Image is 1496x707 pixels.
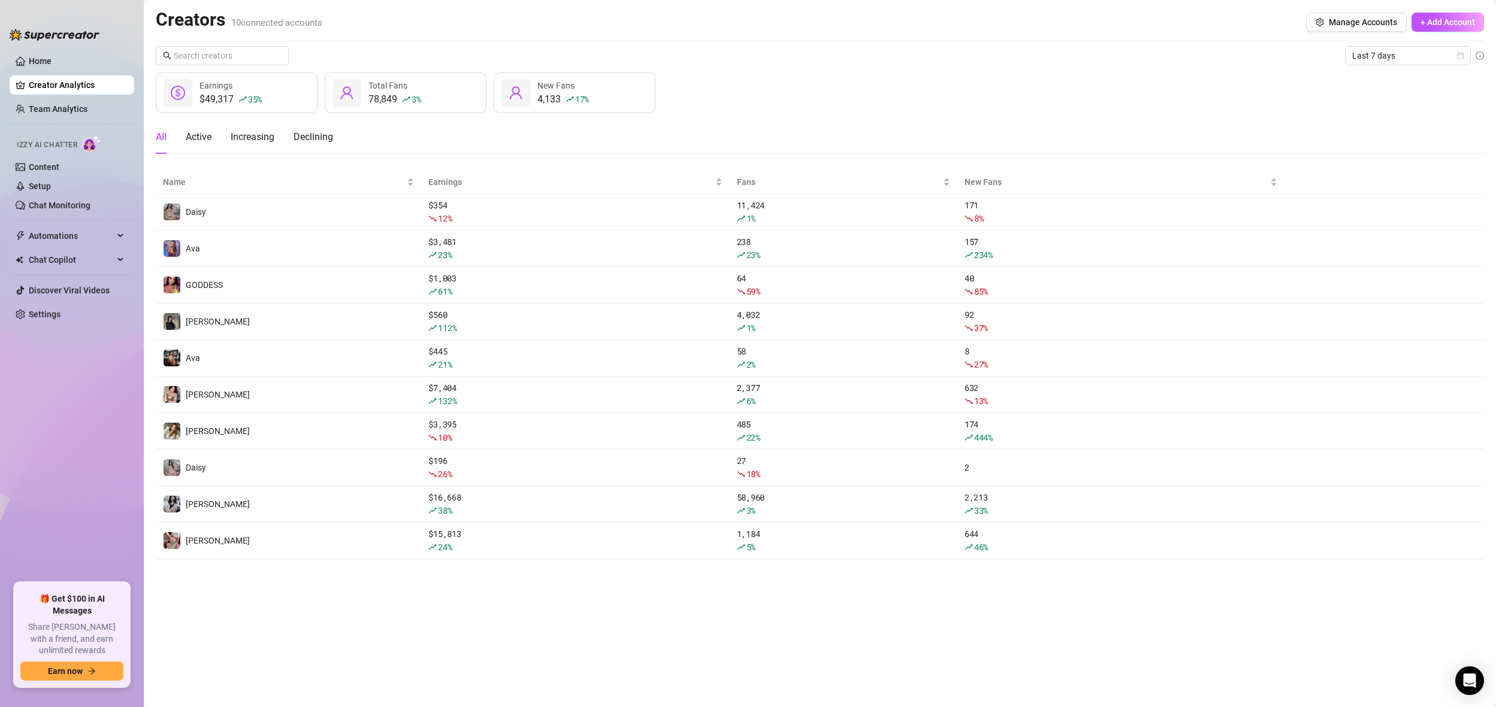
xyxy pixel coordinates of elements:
[737,175,941,189] span: Fans
[428,214,437,223] span: fall
[957,171,1285,194] th: New Fans
[974,505,988,516] span: 33 %
[737,506,745,515] span: rise
[438,249,452,260] span: 23 %
[17,139,77,151] span: Izzy AI Chatter
[965,214,973,223] span: fall
[428,287,437,296] span: rise
[164,204,180,220] img: Daisy
[16,231,25,241] span: thunderbolt
[200,92,262,107] div: $49,317
[965,175,1268,189] span: New Fans
[186,317,250,326] span: [PERSON_NAME]
[29,75,125,95] a: Creator Analytics
[186,499,250,509] span: [PERSON_NAME]
[974,359,988,370] span: 27 %
[171,86,185,100] span: dollar-circle
[29,162,59,172] a: Content
[428,454,722,481] div: $ 196
[438,505,452,516] span: 38 %
[186,207,206,217] span: Daisy
[248,93,262,105] span: 35 %
[1329,17,1397,27] span: Manage Accounts
[29,309,61,319] a: Settings
[965,491,1277,517] div: 2,213
[737,470,745,478] span: fall
[29,226,114,245] span: Automations
[438,432,452,443] span: 10 %
[737,345,950,371] div: 58
[737,199,950,225] div: 11,424
[1352,47,1464,65] span: Last 7 days
[438,322,457,333] span: 112 %
[737,214,745,223] span: rise
[402,95,410,104] span: rise
[428,381,722,408] div: $ 7,404
[737,397,745,405] span: rise
[747,322,755,333] span: 1 %
[537,81,575,90] span: New Fans
[428,199,722,225] div: $ 354
[974,249,993,260] span: 234 %
[29,56,52,66] a: Home
[164,459,180,476] img: Daisy
[737,418,950,444] div: 485
[428,418,722,444] div: $ 3,395
[730,171,957,194] th: Fans
[238,95,247,104] span: rise
[29,181,51,191] a: Setup
[965,433,973,442] span: rise
[737,235,950,262] div: 238
[438,359,452,370] span: 21 %
[974,541,988,553] span: 46 %
[1306,13,1407,32] button: Manage Accounts
[164,532,180,549] img: Anna
[747,213,755,224] span: 1 %
[747,505,755,516] span: 3 %
[737,308,950,335] div: 4,032
[200,81,232,90] span: Earnings
[10,29,99,41] img: logo-BBDzfeDw.svg
[965,381,1277,408] div: 632
[87,667,96,675] span: arrow-right
[368,81,407,90] span: Total Fans
[186,463,206,472] span: Daisy
[737,272,950,298] div: 64
[20,593,123,617] span: 🎁 Get $100 in AI Messages
[29,286,110,295] a: Discover Viral Videos
[428,397,437,405] span: rise
[186,280,223,290] span: GODDESS
[163,51,171,60] span: search
[428,506,437,515] span: rise
[1316,18,1324,26] span: setting
[231,130,274,144] div: Increasing
[164,423,180,439] img: Paige
[16,256,23,264] img: Chat Copilot
[965,527,1277,554] div: 644
[163,175,404,189] span: Name
[737,491,950,517] div: 58,960
[428,345,722,371] div: $ 445
[164,350,180,366] img: Ava
[294,130,333,144] div: Declining
[164,240,180,257] img: Ava
[737,454,950,481] div: 27
[29,104,87,114] a: Team Analytics
[29,201,90,210] a: Chat Monitoring
[737,543,745,551] span: rise
[747,468,760,480] span: 18 %
[747,249,760,260] span: 23 %
[737,433,745,442] span: rise
[737,287,745,296] span: fall
[428,308,722,335] div: $ 560
[428,175,712,189] span: Earnings
[737,381,950,408] div: 2,377
[340,86,354,100] span: user
[509,86,523,100] span: user
[974,286,988,297] span: 85 %
[747,286,760,297] span: 59 %
[164,496,180,512] img: Sadie
[566,95,574,104] span: rise
[156,130,167,144] div: All
[965,272,1277,298] div: 40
